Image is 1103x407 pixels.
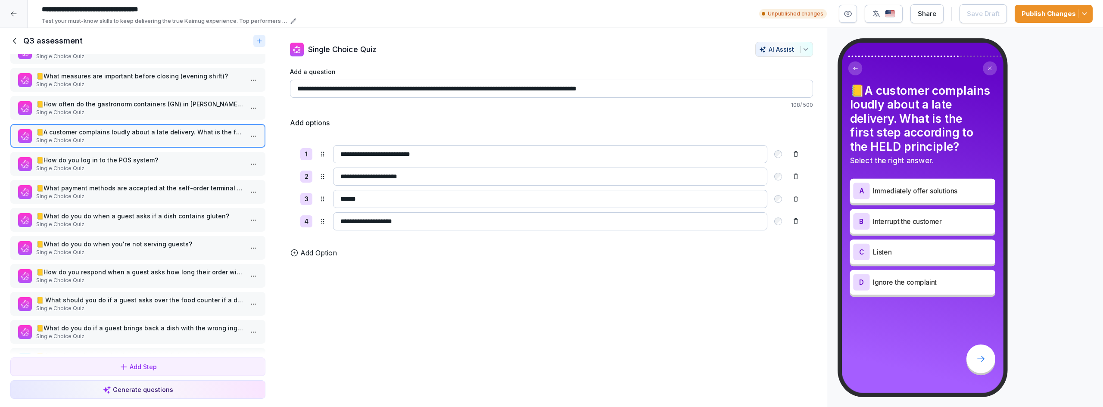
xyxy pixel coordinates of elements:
p: 📒What do you do when you're not serving guests? [36,239,243,249]
div: 📒What payment methods are accepted at the self-order terminal (SOT)?Single Choice Quiz [10,180,265,204]
p: Immediately offer solutions [873,186,992,196]
p: B [859,217,864,225]
img: us.svg [885,10,895,18]
p: Single Choice Quiz [36,304,243,312]
p: C [859,248,864,255]
p: 1 [305,149,308,159]
p: 📒How often do the gastronorm containers (GN) in [PERSON_NAME] need to be changed according to HACCP? [36,99,243,109]
div: 📒​What do you do if a guest brings back a dish with the wrong ingredient?Single Choice Quiz [10,320,265,344]
div: Generate questions [103,385,173,394]
p: Single Choice Quiz [36,165,243,172]
p: Single Choice Quiz [36,332,243,340]
div: Save Draft [967,9,1000,19]
p: Single Choice Quiz [36,81,243,88]
div: Share [918,9,936,19]
p: Single Choice Quiz [308,43,377,55]
p: Listen [873,247,992,257]
p: Single Choice Quiz [36,221,243,228]
button: Share [910,4,944,23]
p: Single Choice Quiz [36,53,243,60]
p: 4 [304,217,308,227]
p: 📒​What do you do if a guest brings back a dish with the wrong ingredient? [36,323,243,332]
p: 📒How do you log in to the POS system? [36,155,243,165]
p: Add Option [300,248,337,258]
div: Publish Changes [1022,9,1086,19]
p: Test your must-know skills to keep delivering the true Kaimug experience. Top performers will rec... [42,17,288,25]
p: Single Choice Quiz [36,249,243,256]
div: 📒How do you log in to the POS system?Single Choice Quiz [10,152,265,176]
h1: Q3 assessment [23,36,83,46]
p: 108 / 500 [290,101,813,109]
div: 📒What do you do when a guest asks if a dish contains gluten?Single Choice Quiz [10,208,265,232]
p: 3 [305,194,308,204]
p: 📒What measures are important before closing (evening shift)? [36,71,243,81]
div: 📒How often do the gastronorm containers (GN) in [PERSON_NAME] need to be changed according to HAC... [10,96,265,120]
p: 📒What do you do when a guest asks if a dish contains gluten? [36,211,243,221]
div: 📒How do you respond when a guest asks how long their order will take?Single Choice Quiz [10,264,265,288]
button: Add Step [10,357,265,376]
button: Save Draft [960,4,1007,23]
button: Generate questions [10,380,265,399]
button: AI Assist [755,42,813,57]
p: Select the right answer. [850,155,995,166]
h5: Add options [290,118,330,128]
div: AI Assist [759,46,809,53]
p: 📒What payment methods are accepted at the self-order terminal (SOT)? [36,183,243,193]
p: D [859,279,864,286]
div: 📒What do you do when you're not serving guests?Single Choice Quiz [10,236,265,260]
h4: 📒A customer complains loudly about a late delivery. What is the first step according to the HELD ... [850,84,995,153]
p: Single Choice Quiz [36,109,243,116]
p: A [859,187,864,195]
p: Single Choice Quiz [36,193,243,200]
p: Single Choice Quiz [36,137,243,144]
p: Ignore the complaint [873,277,992,287]
p: Single Choice Quiz [36,277,243,284]
p: 2 [305,172,308,182]
p: 📒How do you respond when a guest asks how long their order will take? [36,267,243,277]
p: Interrupt the customer [873,217,992,227]
div: Add Step [119,362,157,371]
p: 📒 ​What should you do if a guest asks over the food counter if a dish is spicy? [36,295,243,304]
p: 📒A customer complains loudly about a late delivery. What is the first step according to the HELD ... [36,127,243,137]
div: 📒What measures are important before closing (evening shift)?Single Choice Quiz [10,68,265,92]
p: Unpublished changes [768,10,823,18]
button: Publish Changes [1015,5,1093,23]
div: 📒A customer complains loudly about a late delivery. What is the first step according to the HELD ... [10,124,265,148]
div: 📒 ​What should you do if a guest asks over the food counter if a dish is spicy?Single Choice Quiz [10,292,265,316]
label: Add a question [290,67,813,76]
